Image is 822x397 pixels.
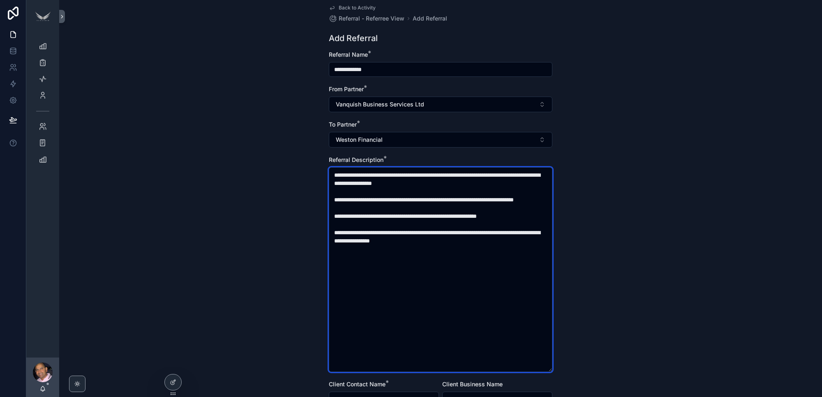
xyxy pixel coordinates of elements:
[329,132,552,148] button: Select Button
[413,14,447,23] a: Add Referral
[329,97,552,112] button: Select Button
[329,85,364,92] span: From Partner
[339,14,404,23] span: Referral - Referree View
[329,32,378,44] h1: Add Referral
[329,121,357,128] span: To Partner
[26,33,59,178] div: scrollable content
[336,100,424,108] span: Vanquish Business Services Ltd
[442,381,503,388] span: Client Business Name
[336,136,383,144] span: Weston Financial
[33,10,53,23] img: App logo
[329,381,386,388] span: Client Contact Name
[329,156,383,163] span: Referral Description
[329,14,404,23] a: Referral - Referree View
[329,51,368,58] span: Referral Name
[329,5,376,11] a: Back to Activity
[339,5,376,11] span: Back to Activity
